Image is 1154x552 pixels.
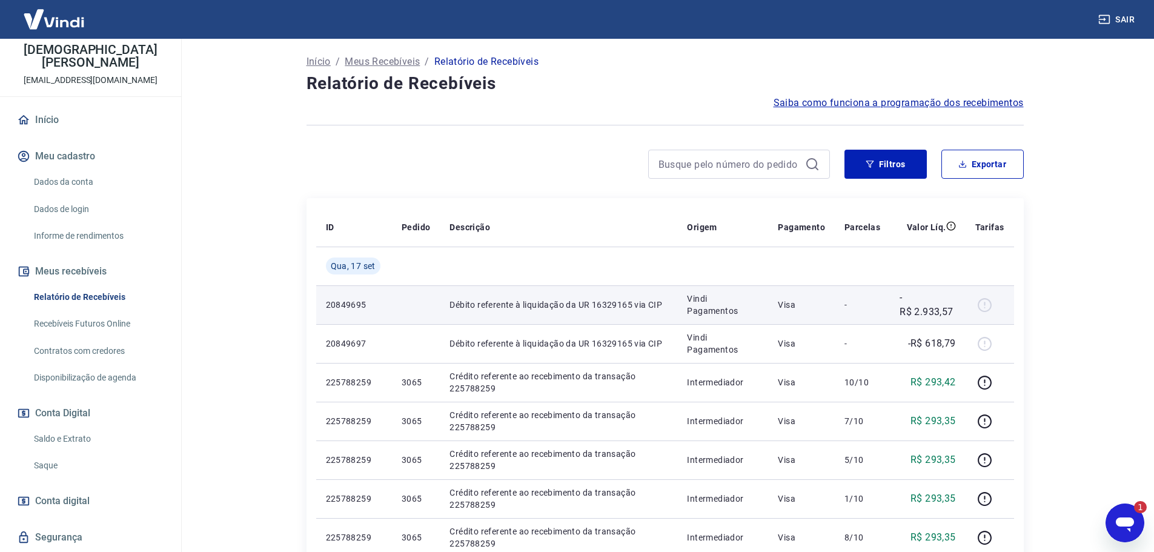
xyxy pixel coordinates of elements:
[778,493,825,505] p: Visa
[778,338,825,350] p: Visa
[449,338,668,350] p: Débito referente à liquidação da UR 16329165 via CIP
[778,454,825,466] p: Visa
[449,525,668,550] p: Crédito referente ao recebimento da transação 225788259
[29,285,167,310] a: Relatório de Recebíveis
[687,454,758,466] p: Intermediador
[29,197,167,222] a: Dados de login
[910,453,956,467] p: R$ 293,35
[844,221,880,233] p: Parcelas
[402,376,430,388] p: 3065
[449,487,668,511] p: Crédito referente ao recebimento da transação 225788259
[844,415,880,427] p: 7/10
[778,415,825,427] p: Visa
[326,299,382,311] p: 20849695
[844,493,880,505] p: 1/10
[910,530,956,545] p: R$ 293,35
[402,531,430,544] p: 3065
[449,409,668,433] p: Crédito referente ao recebimento da transação 225788259
[687,221,717,233] p: Origem
[908,336,956,351] p: -R$ 618,79
[1096,8,1139,31] button: Sair
[402,454,430,466] p: 3065
[910,375,956,390] p: R$ 293,42
[434,55,539,69] p: Relatório de Recebíveis
[687,415,758,427] p: Intermediador
[778,221,825,233] p: Pagamento
[15,488,167,514] a: Conta digital
[29,365,167,390] a: Disponibilização de agenda
[449,370,668,394] p: Crédito referente ao recebimento da transação 225788259
[1106,504,1144,542] iframe: Botão para iniciar a janela de mensagens, 1 mensagem não lida
[326,531,382,544] p: 225788259
[1122,501,1147,513] iframe: Número de mensagens não lidas
[910,414,956,428] p: R$ 293,35
[941,150,1024,179] button: Exportar
[778,299,825,311] p: Visa
[778,531,825,544] p: Visa
[326,415,382,427] p: 225788259
[449,299,668,311] p: Débito referente à liquidação da UR 16329165 via CIP
[910,491,956,506] p: R$ 293,35
[402,493,430,505] p: 3065
[29,224,167,248] a: Informe de rendimentos
[345,55,420,69] a: Meus Recebíveis
[24,74,158,87] p: [EMAIL_ADDRESS][DOMAIN_NAME]
[687,493,758,505] p: Intermediador
[29,453,167,478] a: Saque
[15,143,167,170] button: Meu cadastro
[326,338,382,350] p: 20849697
[15,107,167,133] a: Início
[10,44,171,69] p: [DEMOGRAPHIC_DATA][PERSON_NAME]
[687,531,758,544] p: Intermediador
[687,293,758,317] p: Vindi Pagamentos
[15,400,167,427] button: Conta Digital
[35,493,90,510] span: Conta digital
[844,376,880,388] p: 10/10
[29,311,167,336] a: Recebíveis Futuros Online
[844,454,880,466] p: 5/10
[844,531,880,544] p: 8/10
[331,260,376,272] span: Qua, 17 set
[844,299,880,311] p: -
[900,290,955,319] p: -R$ 2.933,57
[687,331,758,356] p: Vindi Pagamentos
[449,448,668,472] p: Crédito referente ao recebimento da transação 225788259
[844,338,880,350] p: -
[15,258,167,285] button: Meus recebíveis
[307,71,1024,96] h4: Relatório de Recebíveis
[778,376,825,388] p: Visa
[336,55,340,69] p: /
[402,221,430,233] p: Pedido
[774,96,1024,110] a: Saiba como funciona a programação dos recebimentos
[15,524,167,551] a: Segurança
[307,55,331,69] a: Início
[687,376,758,388] p: Intermediador
[425,55,429,69] p: /
[844,150,927,179] button: Filtros
[326,221,334,233] p: ID
[29,170,167,195] a: Dados da conta
[326,454,382,466] p: 225788259
[975,221,1004,233] p: Tarifas
[29,339,167,364] a: Contratos com credores
[658,155,800,173] input: Busque pelo número do pedido
[15,1,93,38] img: Vindi
[402,415,430,427] p: 3065
[907,221,946,233] p: Valor Líq.
[29,427,167,451] a: Saldo e Extrato
[326,376,382,388] p: 225788259
[449,221,490,233] p: Descrição
[326,493,382,505] p: 225788259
